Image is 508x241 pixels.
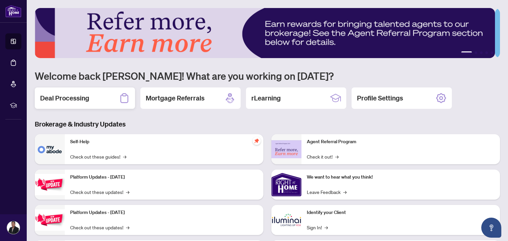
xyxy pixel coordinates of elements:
a: Check out these updates!→ [70,224,129,231]
img: Platform Updates - July 21, 2025 [35,174,65,195]
img: Profile Icon [7,221,20,234]
p: Identify your Client [307,209,495,216]
button: 1 [461,51,472,54]
img: Platform Updates - July 8, 2025 [35,209,65,230]
p: Platform Updates - [DATE] [70,209,258,216]
img: Identify your Client [271,205,301,235]
a: Leave Feedback→ [307,188,347,196]
span: → [126,188,129,196]
button: 5 [491,51,493,54]
h3: Brokerage & Industry Updates [35,119,500,129]
p: Self-Help [70,138,258,146]
button: 4 [485,51,488,54]
h2: Profile Settings [357,93,403,103]
h2: rLearning [251,93,281,103]
a: Check out these updates!→ [70,188,129,196]
button: 3 [480,51,483,54]
button: Open asap [481,218,501,238]
img: Slide 0 [35,8,495,58]
a: Sign In!→ [307,224,328,231]
h1: Welcome back [PERSON_NAME]! What are you working on [DATE]? [35,69,500,82]
span: → [123,153,126,160]
a: Check it out!→ [307,153,339,160]
span: → [343,188,347,196]
span: → [325,224,328,231]
a: Check out these guides!→ [70,153,126,160]
button: 2 [475,51,477,54]
span: → [126,224,129,231]
p: We want to hear what you think! [307,174,495,181]
img: Agent Referral Program [271,140,301,159]
h2: Mortgage Referrals [146,93,205,103]
span: → [335,153,339,160]
img: Self-Help [35,134,65,164]
h2: Deal Processing [40,93,89,103]
img: We want to hear what you think! [271,170,301,200]
span: pushpin [253,137,261,145]
img: logo [5,5,21,17]
p: Agent Referral Program [307,138,495,146]
p: Platform Updates - [DATE] [70,174,258,181]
